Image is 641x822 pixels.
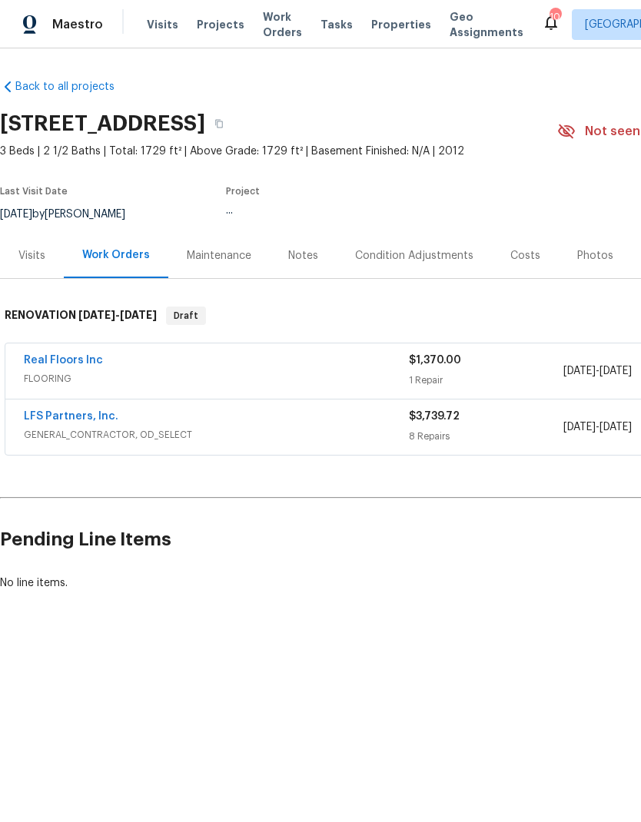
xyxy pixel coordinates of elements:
span: Geo Assignments [450,9,523,40]
div: Photos [577,248,613,264]
div: Condition Adjustments [355,248,473,264]
span: Maestro [52,17,103,32]
div: ... [226,205,521,216]
span: Visits [147,17,178,32]
div: Costs [510,248,540,264]
div: 1 Repair [409,373,563,388]
span: FLOORING [24,371,409,386]
span: - [563,419,632,435]
span: - [78,310,157,320]
span: Tasks [320,19,353,30]
div: 10 [550,9,560,25]
span: Draft [168,308,204,323]
a: Real Floors Inc [24,355,103,366]
div: Maintenance [187,248,251,264]
span: $3,739.72 [409,411,460,422]
div: Work Orders [82,247,150,263]
button: Copy Address [205,110,233,138]
span: Projects [197,17,244,32]
span: [DATE] [78,310,115,320]
span: [DATE] [563,422,596,433]
span: - [563,363,632,379]
span: [DATE] [599,366,632,376]
div: Visits [18,248,45,264]
span: Work Orders [263,9,302,40]
span: Project [226,187,260,196]
div: 8 Repairs [409,429,563,444]
span: [DATE] [120,310,157,320]
div: Notes [288,248,318,264]
span: [DATE] [599,422,632,433]
span: [DATE] [563,366,596,376]
span: $1,370.00 [409,355,461,366]
a: LFS Partners, Inc. [24,411,118,422]
h6: RENOVATION [5,307,157,325]
span: GENERAL_CONTRACTOR, OD_SELECT [24,427,409,442]
span: Properties [371,17,431,32]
